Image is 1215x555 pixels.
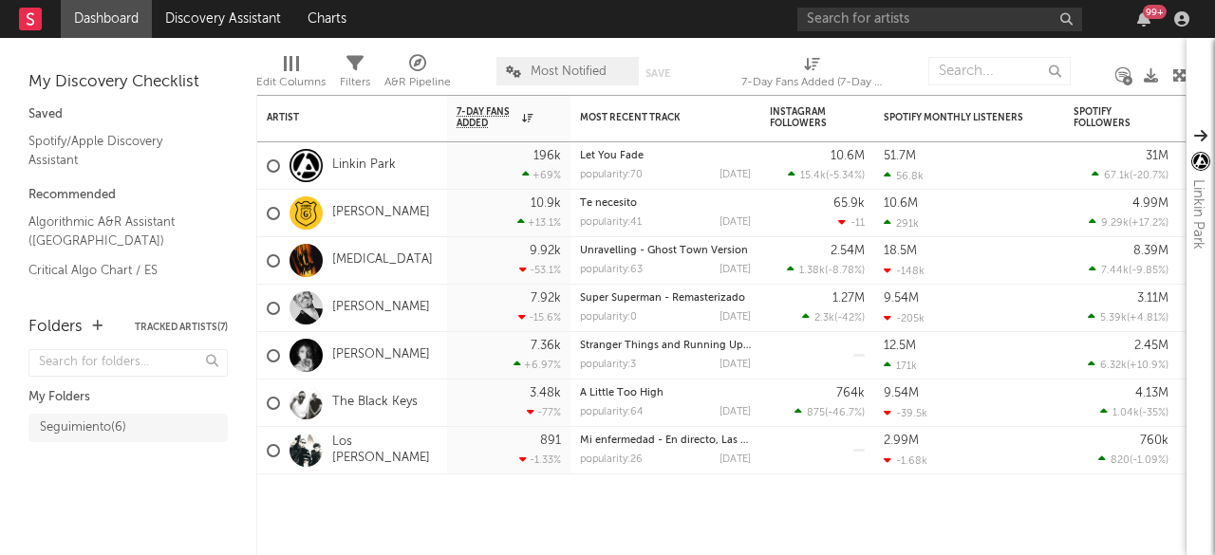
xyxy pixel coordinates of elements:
[1134,340,1168,352] div: 2.45M
[1100,361,1127,371] span: 6.32k
[1104,171,1130,181] span: 67.1k
[1137,292,1168,305] div: 3.11M
[28,184,228,207] div: Recommended
[580,151,751,161] div: Let You Fade
[741,71,884,94] div: 7-Day Fans Added (7-Day Fans Added)
[1101,218,1129,229] span: 9.29k
[770,106,836,129] div: Instagram Followers
[802,311,865,324] div: ( )
[518,311,561,324] div: -15.6 %
[531,292,561,305] div: 7.92k
[720,454,751,465] div: [DATE]
[519,453,561,466] div: -1.33 %
[884,407,927,419] div: -39.5k
[580,388,751,398] div: A Little Too High
[797,8,1082,31] input: Search for artists
[580,435,751,446] div: Mi enfermedad - En directo, Las Ventas 7 septiembre 1993
[580,341,909,351] a: Stranger Things and Running Up That Hill (from “Stranger Things”)
[928,57,1071,85] input: Search...
[332,205,430,221] a: [PERSON_NAME]
[1112,408,1139,418] span: 1.04k
[1142,408,1166,418] span: -35 %
[794,406,865,418] div: ( )
[884,454,927,467] div: -1.68k
[1132,455,1166,466] span: -1.09 %
[1187,179,1209,250] div: Linkin Park
[340,71,370,94] div: Filters
[741,47,884,102] div: 7-Day Fans Added (7-Day Fans Added)
[884,387,919,399] div: 9.54M
[28,414,228,442] a: Seguimiento(6)
[1100,406,1168,418] div: ( )
[540,435,561,447] div: 891
[580,198,637,209] a: Te necesito
[135,323,228,332] button: Tracked Artists(7)
[580,341,751,351] div: Stranger Things and Running Up That Hill (from “Stranger Things”)
[884,292,919,305] div: 9.54M
[720,217,751,228] div: [DATE]
[787,264,865,276] div: ( )
[1135,387,1168,399] div: 4.13M
[332,347,430,363] a: [PERSON_NAME]
[1089,216,1168,229] div: ( )
[332,300,430,316] a: [PERSON_NAME]
[1092,169,1168,181] div: ( )
[1131,266,1166,276] span: -9.85 %
[831,245,865,257] div: 2.54M
[720,170,751,180] div: [DATE]
[332,435,438,467] a: Los [PERSON_NAME]
[28,316,83,339] div: Folders
[884,265,925,277] div: -148k
[580,170,643,180] div: popularity: 70
[580,293,745,304] a: Super Superman - Remasterizado
[1146,150,1168,162] div: 31M
[884,340,916,352] div: 12.5M
[457,106,517,129] span: 7-Day Fans Added
[1088,359,1168,371] div: ( )
[884,217,919,230] div: 291k
[829,171,862,181] span: -5.34 %
[884,245,917,257] div: 18.5M
[580,246,751,256] div: Unravelling - Ghost Town Version
[580,112,722,123] div: Most Recent Track
[884,170,924,182] div: 56.8k
[332,395,418,411] a: The Black Keys
[832,292,865,305] div: 1.27M
[527,406,561,418] div: -77 %
[1130,313,1166,324] span: +4.81 %
[580,246,748,256] a: Unravelling - Ghost Town Version
[814,313,834,324] span: 2.3k
[1132,171,1166,181] span: -20.7 %
[1074,106,1140,129] div: Spotify Followers
[720,265,751,275] div: [DATE]
[384,47,451,102] div: A&R Pipeline
[530,387,561,399] div: 3.48k
[833,197,865,210] div: 65.9k
[580,198,751,209] div: Te necesito
[580,454,643,465] div: popularity: 26
[1101,266,1129,276] span: 7.44k
[788,169,865,181] div: ( )
[1133,245,1168,257] div: 8.39M
[340,47,370,102] div: Filters
[28,71,228,94] div: My Discovery Checklist
[332,157,396,174] a: Linkin Park
[256,47,326,102] div: Edit Columns
[645,68,670,79] button: Save
[836,387,865,399] div: 764k
[720,312,751,323] div: [DATE]
[884,360,917,372] div: 171k
[531,340,561,352] div: 7.36k
[884,197,918,210] div: 10.6M
[1143,5,1167,19] div: 99 +
[519,264,561,276] div: -53.1 %
[530,245,561,257] div: 9.92k
[514,359,561,371] div: +6.97 %
[837,313,862,324] span: -42 %
[828,266,862,276] span: -8.78 %
[28,260,209,281] a: Critical Algo Chart / ES
[580,388,664,398] a: A Little Too High
[580,217,642,228] div: popularity: 41
[850,218,865,229] span: -11
[1131,218,1166,229] span: +17.2 %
